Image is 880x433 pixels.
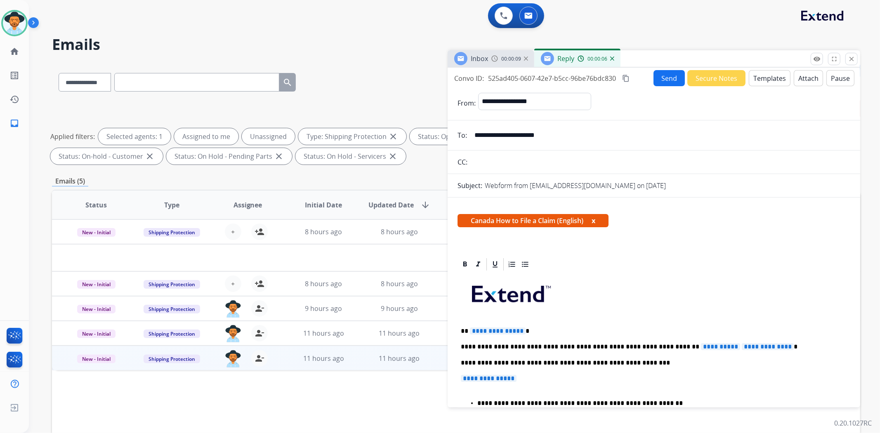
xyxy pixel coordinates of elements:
span: Initial Date [305,200,342,210]
img: avatar [3,12,26,35]
mat-icon: home [9,47,19,56]
span: Status [85,200,107,210]
mat-icon: search [283,78,293,87]
span: + [231,227,235,237]
span: 11 hours ago [303,329,344,338]
span: 00:00:09 [501,56,521,62]
span: 00:00:06 [587,56,607,62]
p: 0.20.1027RC [834,418,872,428]
span: New - Initial [77,280,116,289]
span: 11 hours ago [303,354,344,363]
div: Status: On Hold - Servicers [295,148,406,165]
mat-icon: arrow_downward [420,200,430,210]
div: Type: Shipping Protection [298,128,406,145]
span: Type [164,200,179,210]
div: Bullet List [519,258,531,271]
span: + [231,279,235,289]
div: Ordered List [506,258,518,271]
button: x [592,216,595,226]
p: Webform from [EMAIL_ADDRESS][DOMAIN_NAME] on [DATE] [485,181,666,191]
button: + [225,224,241,240]
span: 9 hours ago [381,304,418,313]
span: Reply [557,54,574,63]
button: + [225,275,241,292]
mat-icon: remove_red_eye [813,55,821,63]
span: New - Initial [77,355,116,363]
p: To: [458,130,467,140]
span: 8 hours ago [305,227,342,236]
div: Unassigned [242,128,295,145]
span: Shipping Protection [144,305,200,313]
span: New - Initial [77,228,116,237]
mat-icon: history [9,94,19,104]
mat-icon: person_remove [255,328,264,338]
span: 8 hours ago [381,227,418,236]
h2: Emails [52,36,860,53]
span: 11 hours ago [379,329,420,338]
span: Shipping Protection [144,228,200,237]
p: Subject: [458,181,482,191]
mat-icon: close [388,132,398,141]
mat-icon: person_add [255,227,264,237]
span: Shipping Protection [144,329,200,338]
span: Assignee [234,200,262,210]
span: 8 hours ago [381,279,418,288]
mat-icon: person_remove [255,353,264,363]
mat-icon: fullscreen [830,55,838,63]
mat-icon: list_alt [9,71,19,80]
span: 525ad405-0607-42e7-b5cc-96be76bdc830 [488,74,616,83]
mat-icon: close [388,151,398,161]
button: Templates [749,70,790,86]
span: Shipping Protection [144,280,200,289]
span: Canada How to File a Claim (English) [458,214,609,227]
p: Emails (5) [52,176,88,186]
button: Attach [794,70,823,86]
mat-icon: inbox [9,118,19,128]
div: Assigned to me [174,128,238,145]
div: Status: Open - All [410,128,491,145]
span: Updated Date [368,200,414,210]
mat-icon: person_add [255,279,264,289]
mat-icon: close [848,55,855,63]
span: 8 hours ago [305,279,342,288]
div: Status: On-hold - Customer [50,148,163,165]
img: agent-avatar [225,350,241,367]
img: agent-avatar [225,325,241,342]
span: 11 hours ago [379,354,420,363]
p: Convo ID: [454,73,484,83]
div: Selected agents: 1 [98,128,171,145]
div: Underline [489,258,501,271]
div: Bold [459,258,471,271]
span: 9 hours ago [305,304,342,313]
mat-icon: close [274,151,284,161]
div: Status: On Hold - Pending Parts [166,148,292,165]
span: Shipping Protection [144,355,200,363]
p: Applied filters: [50,132,95,141]
img: agent-avatar [225,300,241,318]
div: Italic [472,258,484,271]
span: Inbox [471,54,488,63]
mat-icon: person_remove [255,304,264,313]
button: Secure Notes [687,70,746,86]
button: Pause [826,70,854,86]
mat-icon: content_copy [622,75,630,82]
p: CC: [458,157,467,167]
mat-icon: close [145,151,155,161]
span: New - Initial [77,305,116,313]
span: New - Initial [77,329,116,338]
p: From: [458,98,476,108]
button: Send [654,70,685,86]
